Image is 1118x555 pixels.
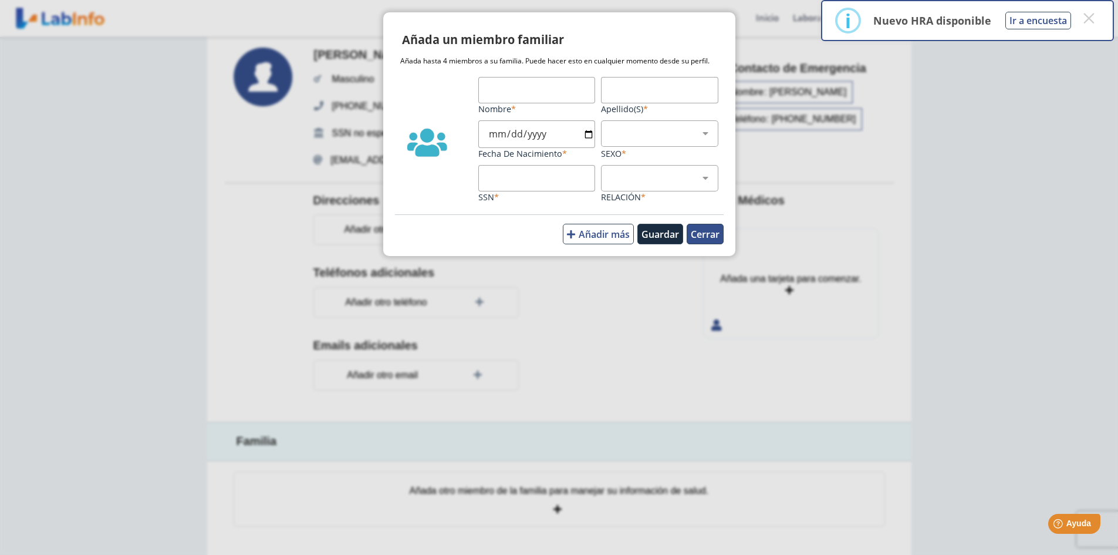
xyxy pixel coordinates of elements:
[873,14,991,28] p: Nuevo HRA disponible
[402,31,564,49] h4: Añada un miembro familiar
[601,103,718,115] label: Apellido(s)
[601,148,718,159] label: Sexo
[579,228,630,241] span: Añadir más
[478,191,596,203] label: SSN
[687,224,724,244] button: Cerrar
[1078,8,1099,29] button: Close this dialog
[478,103,596,115] label: Nombre
[563,224,634,244] button: Añadir más
[1014,509,1105,542] iframe: Help widget launcher
[637,224,683,244] button: Guardar
[400,56,718,66] div: Añada hasta 4 miembros a su familia. Puede hacer esto en cualquier momento desde su perfil.
[1005,12,1071,29] button: Ir a encuesta
[845,10,851,31] div: i
[601,191,718,203] label: Relación
[478,148,596,159] label: Fecha de Nacimiento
